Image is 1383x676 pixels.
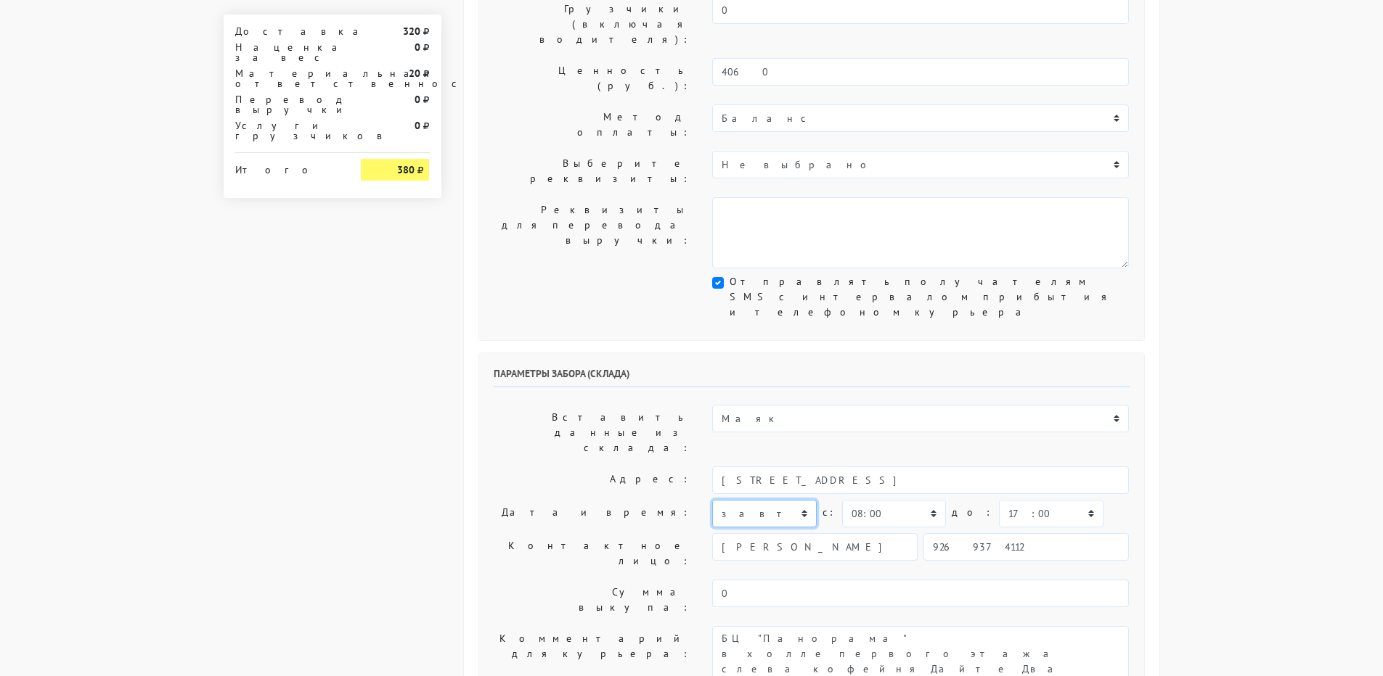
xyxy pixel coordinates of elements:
[494,368,1130,387] h6: Параметры забора (склада)
[224,68,351,88] div: Материальная ответственность
[415,93,420,106] strong: 0
[409,67,420,80] strong: 20
[483,580,702,620] label: Сумма выкупа:
[415,119,420,132] strong: 0
[235,159,340,175] div: Итого
[415,41,420,54] strong: 0
[403,25,420,38] strong: 320
[730,274,1129,320] label: Отправлять получателям SMS с интервалом прибытия и телефоном курьера
[224,42,351,62] div: Наценка за вес
[224,26,351,36] div: Доставка
[224,94,351,115] div: Перевод выручки
[483,151,702,191] label: Выберите реквизиты:
[923,533,1129,561] input: Телефон
[483,58,702,99] label: Ценность (руб.):
[483,533,702,574] label: Контактное лицо:
[483,466,702,494] label: Адрес:
[952,500,993,525] label: до:
[483,104,702,145] label: Метод оплаты:
[712,533,918,561] input: Имя
[483,405,702,461] label: Вставить данные из склада:
[397,163,415,176] strong: 380
[483,197,702,268] label: Реквизиты для перевода выручки:
[823,500,836,525] label: c:
[224,120,351,141] div: Услуги грузчиков
[483,500,702,527] label: Дата и время:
